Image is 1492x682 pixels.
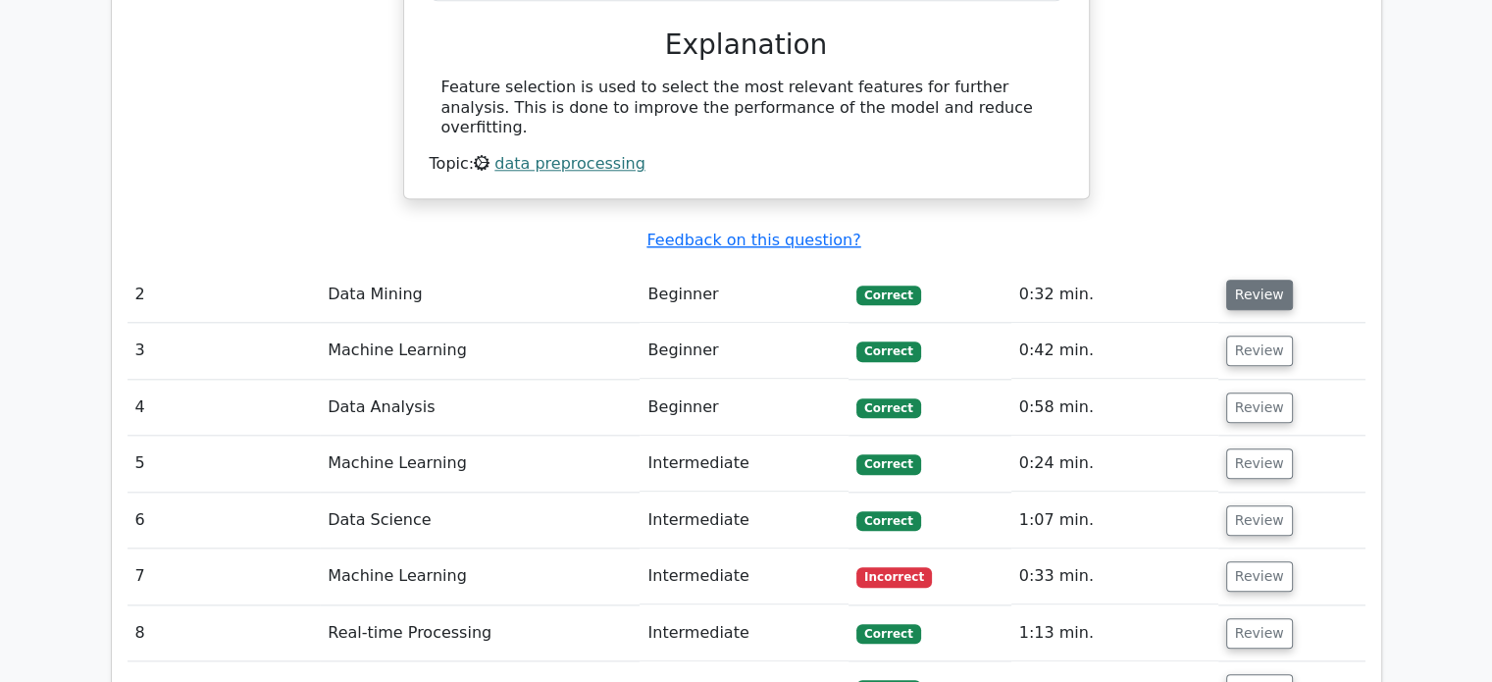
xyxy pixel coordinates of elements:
[640,493,849,549] td: Intermediate
[441,28,1052,62] h3: Explanation
[494,154,645,173] a: data preprocessing
[320,323,640,379] td: Machine Learning
[640,605,849,661] td: Intermediate
[430,154,1063,175] div: Topic:
[1226,393,1293,423] button: Review
[1226,448,1293,479] button: Review
[128,549,321,604] td: 7
[1011,605,1218,661] td: 1:13 min.
[856,398,920,418] span: Correct
[320,493,640,549] td: Data Science
[320,436,640,492] td: Machine Learning
[1011,380,1218,436] td: 0:58 min.
[640,323,849,379] td: Beginner
[640,267,849,323] td: Beginner
[128,493,321,549] td: 6
[640,549,849,604] td: Intermediate
[320,267,640,323] td: Data Mining
[128,267,321,323] td: 2
[856,511,920,531] span: Correct
[646,231,860,249] a: Feedback on this question?
[1011,549,1218,604] td: 0:33 min.
[1011,323,1218,379] td: 0:42 min.
[320,380,640,436] td: Data Analysis
[128,323,321,379] td: 3
[856,567,932,587] span: Incorrect
[640,436,849,492] td: Intermediate
[640,380,849,436] td: Beginner
[1226,336,1293,366] button: Review
[856,286,920,305] span: Correct
[1011,267,1218,323] td: 0:32 min.
[441,78,1052,138] div: Feature selection is used to select the most relevant features for further analysis. This is done...
[128,380,321,436] td: 4
[856,454,920,474] span: Correct
[1011,493,1218,549] td: 1:07 min.
[128,436,321,492] td: 5
[1226,561,1293,592] button: Review
[320,605,640,661] td: Real-time Processing
[1226,505,1293,536] button: Review
[856,341,920,361] span: Correct
[1226,280,1293,310] button: Review
[320,549,640,604] td: Machine Learning
[1226,618,1293,649] button: Review
[856,624,920,644] span: Correct
[128,605,321,661] td: 8
[1011,436,1218,492] td: 0:24 min.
